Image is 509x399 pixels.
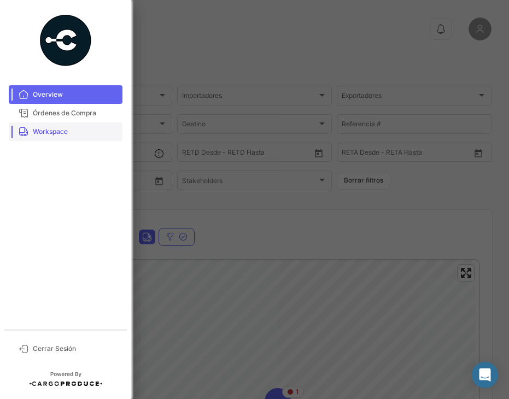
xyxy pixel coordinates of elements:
span: Overview [33,90,118,99]
span: Órdenes de Compra [33,108,118,118]
img: powered-by.png [38,13,93,68]
span: Workspace [33,127,118,137]
a: Workspace [9,122,122,141]
a: Overview [9,85,122,104]
a: Órdenes de Compra [9,104,122,122]
div: Abrir Intercom Messenger [472,362,498,388]
span: Cerrar Sesión [33,344,118,354]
